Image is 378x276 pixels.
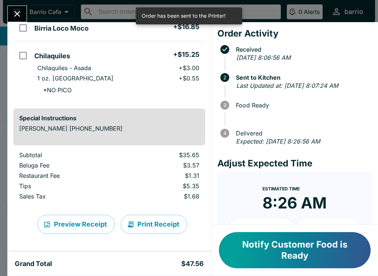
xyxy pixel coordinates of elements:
p: $5.35 [127,182,199,190]
h5: + $16.85 [173,23,199,31]
h5: Birria Loco Moco [34,24,89,33]
span: Received [232,46,372,53]
span: Estimated Time [262,186,300,192]
p: + $0.55 [179,75,199,82]
h4: Order Activity [217,28,372,39]
p: Sales Tax [19,193,115,200]
text: 4 [223,130,226,136]
em: Expected: [DATE] 8:26:56 AM [236,138,320,145]
p: 1 oz. [GEOGRAPHIC_DATA] [37,75,113,82]
button: Close [8,6,27,22]
button: Preview Receipt [37,215,115,234]
p: $1.68 [127,193,199,200]
text: 2 [223,75,226,80]
p: Chilaquiles - Asada [37,64,91,72]
h5: Grand Total [15,259,52,268]
p: * NO PICO [37,86,72,94]
time: 8:26 AM [262,193,327,213]
p: Beluga Fee [19,162,115,169]
span: Delivered [232,130,372,137]
button: + 10 [229,218,293,237]
button: Notify Customer Food is Ready [219,232,371,268]
p: [PERSON_NAME] [PHONE_NUMBER] [19,125,199,132]
h4: Adjust Expected Time [217,158,372,169]
p: Tips [19,182,115,190]
span: Sent to Kitchen [232,74,372,81]
h5: $47.56 [181,259,204,268]
text: 3 [223,102,226,108]
h5: Chilaquiles [34,52,70,61]
p: $35.65 [127,151,199,159]
span: Food Ready [232,102,372,108]
p: $3.57 [127,162,199,169]
div: Order has been sent to the Printer! [142,10,226,22]
p: Subtotal [19,151,115,159]
table: orders table [13,151,205,203]
p: + $3.00 [179,64,199,72]
em: Last Updated at: [DATE] 8:07:24 AM [236,82,338,89]
h5: + $15.25 [173,50,199,59]
p: Restaurant Fee [19,172,115,179]
h6: Special Instructions [19,114,199,122]
button: Print Receipt [121,215,187,234]
em: [DATE] 8:06:56 AM [236,54,291,61]
button: + 20 [296,218,360,237]
p: $1.31 [127,172,199,179]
